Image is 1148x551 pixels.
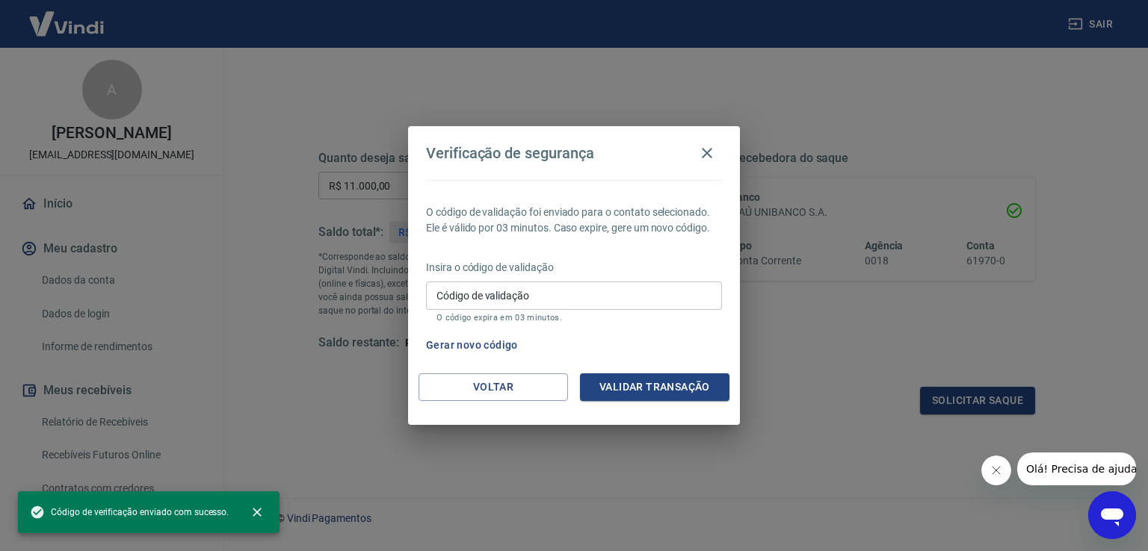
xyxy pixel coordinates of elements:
[580,373,729,401] button: Validar transação
[241,496,274,529] button: close
[1088,491,1136,539] iframe: Botão para abrir a janela de mensagens
[9,10,126,22] span: Olá! Precisa de ajuda?
[30,505,229,520] span: Código de verificação enviado com sucesso.
[981,455,1011,485] iframe: Fechar mensagem
[436,313,712,323] p: O código expira em 03 minutos.
[1017,452,1136,485] iframe: Mensagem da empresa
[419,373,568,401] button: Voltar
[426,260,722,275] p: Insira o código de validação
[426,144,594,162] h4: Verificação de segurança
[420,331,524,359] button: Gerar novo código
[426,205,722,236] p: O código de validação foi enviado para o contato selecionado. Ele é válido por 03 minutos. Caso e...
